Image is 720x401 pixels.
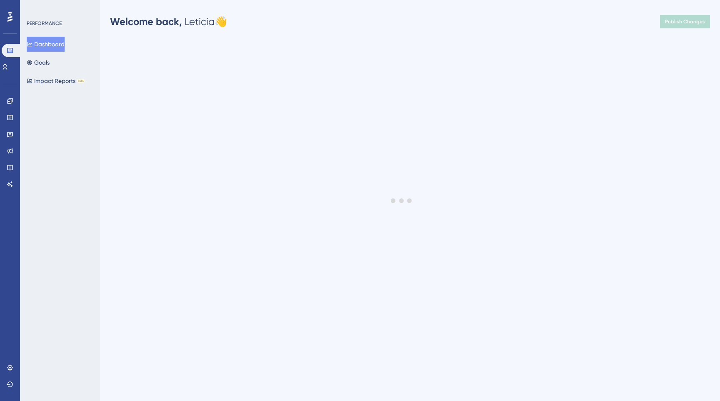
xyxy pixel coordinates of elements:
[27,37,65,52] button: Dashboard
[77,79,85,83] div: BETA
[110,15,227,28] div: Leticia 👋
[27,55,50,70] button: Goals
[110,15,182,28] span: Welcome back,
[27,20,62,27] div: PERFORMANCE
[27,73,85,88] button: Impact ReportsBETA
[665,18,705,25] span: Publish Changes
[660,15,710,28] button: Publish Changes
